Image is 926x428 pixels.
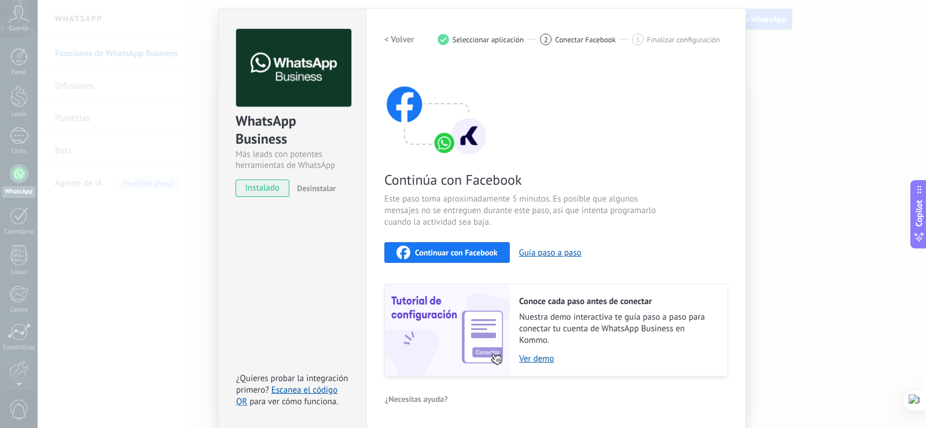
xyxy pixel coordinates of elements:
[384,64,488,156] img: connect with facebook
[519,247,582,258] button: Guía paso a paso
[635,35,640,45] span: 3
[384,34,414,45] h2: < Volver
[236,149,350,171] div: Más leads con potentes herramientas de WhatsApp
[236,112,350,149] div: WhatsApp Business
[519,296,716,307] h2: Conoce cada paso antes de conectar
[647,35,720,44] span: Finalizar configuración
[384,29,414,50] button: < Volver
[236,373,348,396] span: ¿Quieres probar la integración primero?
[297,183,336,193] span: Desinstalar
[384,171,660,189] span: Continúa con Facebook
[544,35,548,45] span: 2
[519,312,716,346] span: Nuestra demo interactiva te guía paso a paso para conectar tu cuenta de WhatsApp Business en Kommo.
[292,180,336,197] button: Desinstalar
[384,390,449,408] button: ¿Necesitas ayuda?
[384,193,660,228] span: Este paso toma aproximadamente 5 minutos. Es posible que algunos mensajes no se entreguen durante...
[519,353,716,364] a: Ver demo
[555,35,616,44] span: Conectar Facebook
[236,180,289,197] span: instalado
[415,248,498,257] span: Continuar con Facebook
[236,385,337,407] a: Escanea el código QR
[249,396,338,407] span: para ver cómo funciona.
[384,242,510,263] button: Continuar con Facebook
[913,200,925,226] span: Copilot
[236,29,351,107] img: logo_main.png
[453,35,524,44] span: Seleccionar aplicación
[385,395,448,403] span: ¿Necesitas ayuda?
